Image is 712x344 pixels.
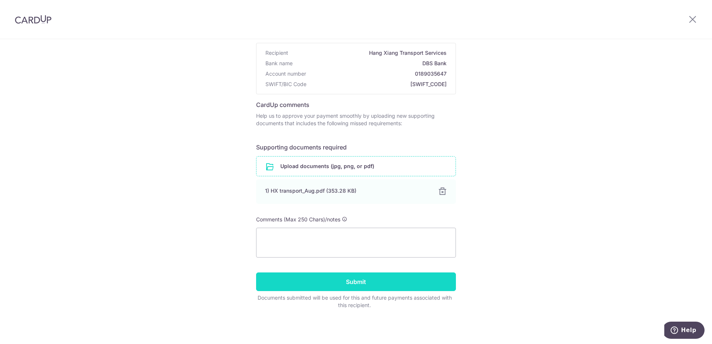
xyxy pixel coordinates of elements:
[291,49,447,57] span: Hang Xiang Transport Services
[664,322,705,340] iframe: Opens a widget where you can find more information
[265,49,288,57] span: Recipient
[256,294,453,309] div: Documents submitted will be used for this and future payments associated with this recipient.
[296,60,447,67] span: DBS Bank
[265,60,293,67] span: Bank name
[256,100,456,109] h6: CardUp comments
[309,81,447,88] span: [SWIFT_CODE]
[256,112,456,127] p: Help us to approve your payment smoothly by uploading new supporting documents that includes the ...
[265,187,429,195] div: 1) HX transport_Aug.pdf (353.28 KB)
[256,216,340,223] span: Comments (Max 250 Chars)/notes
[256,272,456,291] input: Submit
[256,143,456,152] h6: Supporting documents required
[265,70,306,78] span: Account number
[15,15,51,24] img: CardUp
[256,156,456,176] div: Upload documents (jpg, png, or pdf)
[309,70,447,78] span: 0189035647
[265,81,306,88] span: SWIFT/BIC Code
